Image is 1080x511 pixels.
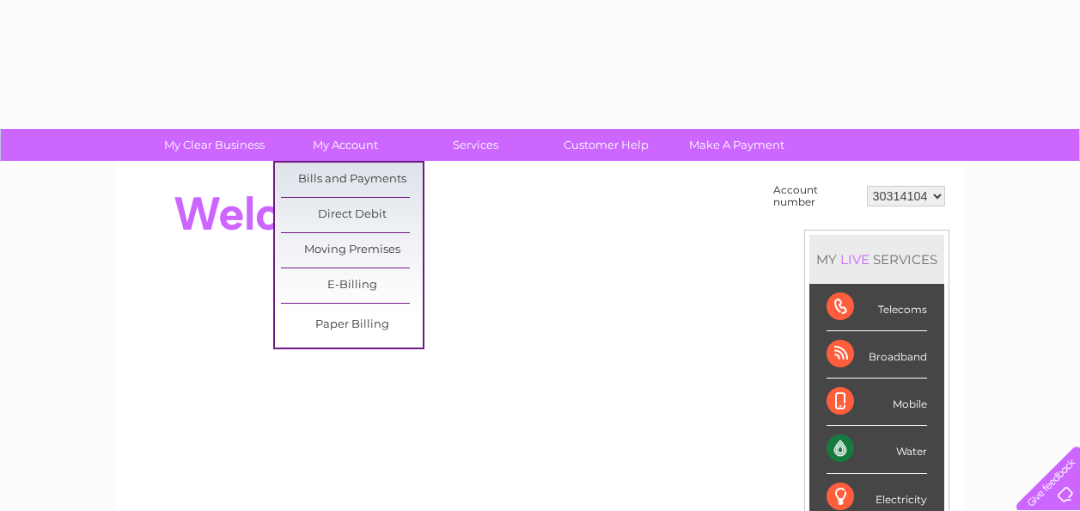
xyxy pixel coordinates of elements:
a: Direct Debit [281,198,423,232]
div: Mobile [827,379,927,426]
div: Telecoms [827,284,927,331]
div: Broadband [827,331,927,379]
div: LIVE [837,251,873,268]
a: Customer Help [535,129,677,161]
a: Bills and Payments [281,163,423,197]
div: MY SERVICES [809,235,944,284]
a: Make A Payment [666,129,808,161]
a: Services [405,129,546,161]
a: My Clear Business [143,129,285,161]
a: E-Billing [281,268,423,303]
td: Account number [769,180,863,212]
a: My Account [274,129,416,161]
a: Moving Premises [281,233,423,268]
a: Paper Billing [281,308,423,342]
div: Water [827,426,927,473]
